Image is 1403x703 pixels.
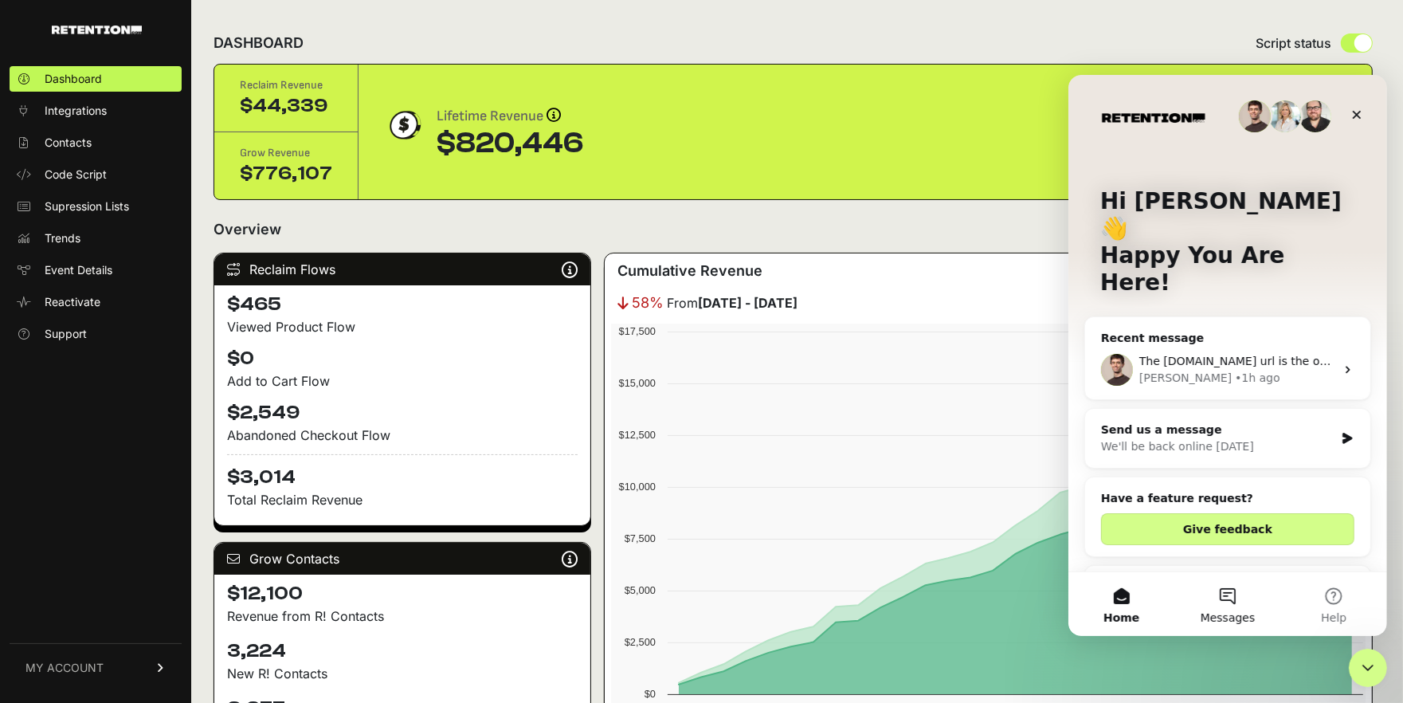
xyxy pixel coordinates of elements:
h2: Overview [214,218,281,241]
button: Help [213,497,319,561]
span: The [DOMAIN_NAME] url is the one where no events are coming throuhg [71,280,475,293]
p: Total Reclaim Revenue [227,490,578,509]
h2: Have a feature request? [33,415,286,432]
text: $7,500 [625,532,656,544]
a: Trends [10,226,182,251]
span: Home [35,537,71,548]
span: MY ACCOUNT [25,660,104,676]
p: New R! Contacts [227,664,578,683]
div: We'll be back online [DATE] [33,363,266,380]
div: Viewed Product Flow [227,317,578,336]
span: From [667,293,798,312]
text: $5,000 [625,584,656,596]
a: Supression Lists [10,194,182,219]
span: Dashboard [45,71,102,87]
div: Reclaim Revenue [240,77,332,93]
div: $820,446 [437,128,583,159]
h3: Cumulative Revenue [617,260,762,282]
h4: $0 [227,346,578,371]
img: dollar-coin-05c43ed7efb7bc0c12610022525b4bbbb207c7efeef5aecc26f025e68dcafac9.png [384,105,424,145]
div: Send us a message [33,347,266,363]
span: Support [45,326,87,342]
span: Event Details [45,262,112,278]
div: Add to Cart Flow [227,371,578,391]
span: Script status [1256,33,1331,53]
span: Contacts [45,135,92,151]
text: $10,000 [619,481,656,493]
div: Abandoned Checkout Flow [227,426,578,445]
strong: [DATE] - [DATE] [698,295,798,311]
text: $15,000 [619,377,656,389]
span: Integrations [45,103,107,119]
span: Help [253,537,278,548]
span: Reactivate [45,294,100,310]
text: $12,500 [619,429,656,441]
h4: $3,014 [227,454,578,490]
span: Trends [45,230,80,246]
iframe: Intercom live chat [1068,75,1387,636]
text: $2,500 [625,636,656,648]
img: Retention.com [52,26,142,34]
a: Reactivate [10,289,182,315]
div: Send us a messageWe'll be back online [DATE] [16,333,303,394]
h4: $12,100 [227,581,578,607]
p: Revenue from R! Contacts [227,607,578,626]
a: Support [10,321,182,347]
div: $776,107 [240,161,332,187]
div: $44,339 [240,93,332,119]
text: $17,500 [619,325,656,337]
a: Dashboard [10,66,182,92]
span: Supression Lists [45,198,129,214]
h4: $465 [227,292,578,317]
a: Event Details [10,257,182,283]
iframe: Intercom live chat [1349,649,1387,687]
div: • 1h ago [167,295,212,312]
div: Reclaim Flows [214,253,590,285]
div: Grow Revenue [240,145,332,161]
text: $0 [645,688,656,700]
h2: DASHBOARD [214,32,304,54]
span: Messages [132,537,187,548]
a: Integrations [10,98,182,124]
div: Grow Contacts [214,543,590,575]
h4: $2,549 [227,400,578,426]
a: Code Script [10,162,182,187]
div: Close [274,26,303,54]
a: MY ACCOUNT [10,643,182,692]
span: Code Script [45,167,107,183]
div: Lifetime Revenue [437,105,583,128]
a: Contacts [10,130,182,155]
div: [PERSON_NAME] [71,295,163,312]
button: Give feedback [33,438,286,470]
button: Messages [106,497,212,561]
span: 58% [632,292,664,314]
h4: 3,224 [227,638,578,664]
